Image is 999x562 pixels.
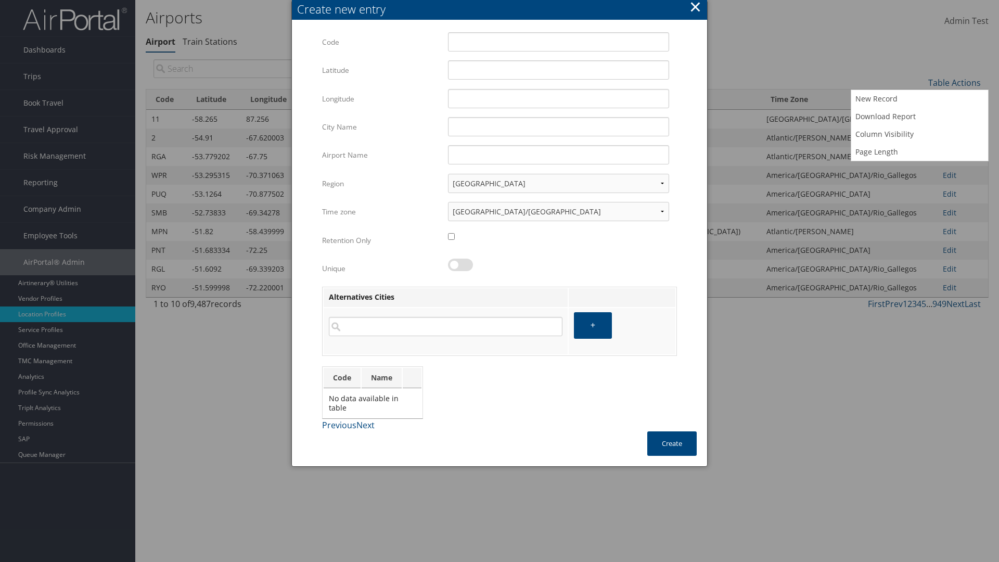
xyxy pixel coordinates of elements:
[322,259,440,278] label: Unique
[574,312,612,339] button: +
[322,419,356,431] a: Previous
[851,143,988,161] a: Page Length
[322,202,440,222] label: Time zone
[322,145,440,165] label: Airport Name
[297,1,707,17] div: Create new entry
[356,419,375,431] a: Next
[322,89,440,109] label: Longitude
[322,60,440,80] label: Latitude
[851,125,988,143] a: Column Visibility
[403,368,421,388] th: : activate to sort column ascending
[322,32,440,52] label: Code
[362,368,402,388] th: Name: activate to sort column ascending
[851,108,988,125] a: Download Report
[322,117,440,137] label: City Name
[324,389,421,417] td: No data available in table
[322,174,440,194] label: Region
[324,368,361,388] th: Code: activate to sort column ascending
[322,231,440,250] label: Retention Only
[851,90,988,108] a: New Record
[324,288,568,307] th: Alternatives Cities
[647,431,697,456] button: Create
